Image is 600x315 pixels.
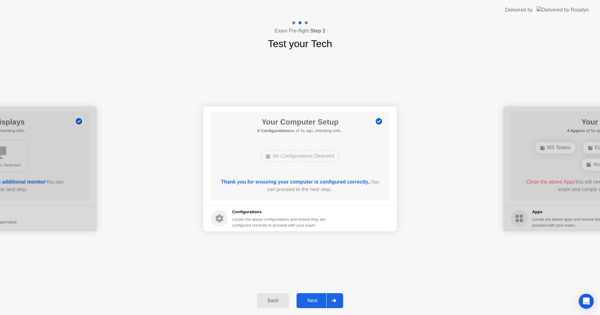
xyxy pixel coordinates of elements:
div: Next [298,298,326,303]
div: Open Intercom Messenger [579,294,594,309]
h5: as of 1s ago, checking in4s.. [257,128,343,134]
div: Locate the above configurations and ensure they are configured correctly to proceed with your exam. [232,216,327,228]
div: No Configurations Detected [260,150,340,162]
h5: Configurations [232,209,327,215]
img: Delivered by Rosalyn [537,6,589,13]
div: Delivered by [505,6,533,14]
button: Back [257,293,289,308]
b: Step 2 [310,28,325,33]
b: 0 Configurations [257,128,290,133]
h1: Your Computer Setup [257,116,343,128]
button: Next [297,293,343,308]
div: Back [259,298,287,303]
h4: Exam Pre-flight: [275,27,325,35]
div: You can proceed to the next step.. [220,178,381,193]
b: Thank you for ensuring your computer is configured correctly.. [221,179,371,185]
h1: Test your Tech [268,36,332,51]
